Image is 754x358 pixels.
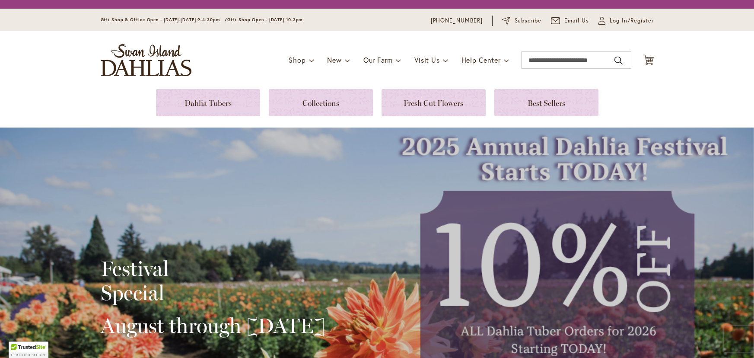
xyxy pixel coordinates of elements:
[598,16,654,25] a: Log In/Register
[515,16,542,25] span: Subscribe
[614,54,622,67] button: Search
[289,55,305,64] span: Shop
[414,55,439,64] span: Visit Us
[461,55,501,64] span: Help Center
[101,313,325,338] h2: August through [DATE]
[363,55,393,64] span: Our Farm
[564,16,589,25] span: Email Us
[431,16,483,25] a: [PHONE_NUMBER]
[227,17,302,22] span: Gift Shop Open - [DATE] 10-3pm
[327,55,341,64] span: New
[9,342,48,358] div: TrustedSite Certified
[610,16,654,25] span: Log In/Register
[101,44,191,76] a: store logo
[101,256,325,305] h2: Festival Special
[101,17,228,22] span: Gift Shop & Office Open - [DATE]-[DATE] 9-4:30pm /
[502,16,541,25] a: Subscribe
[551,16,589,25] a: Email Us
